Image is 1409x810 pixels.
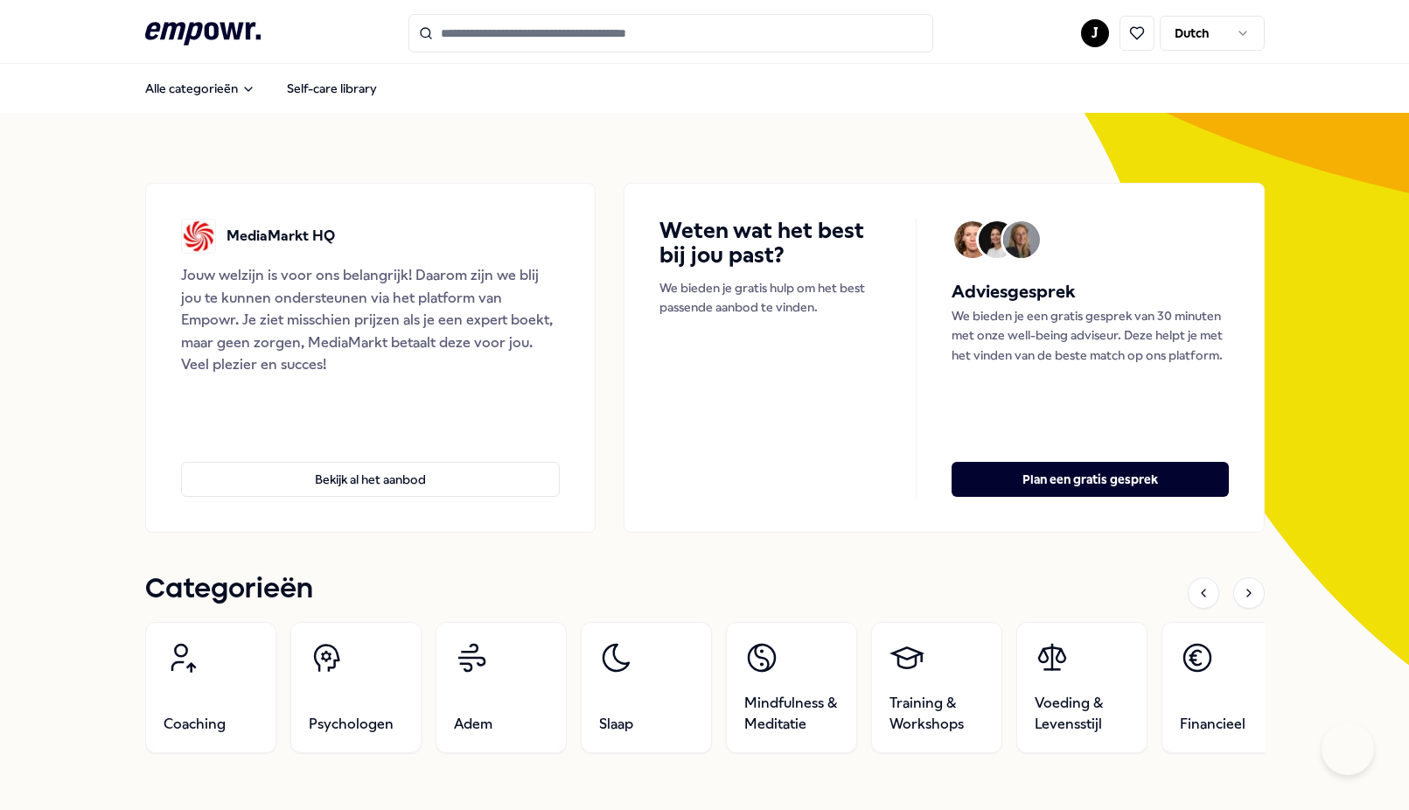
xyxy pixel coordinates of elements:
[131,71,391,106] nav: Main
[408,14,933,52] input: Search for products, categories or subcategories
[454,714,492,735] span: Adem
[436,622,567,753] a: Adem
[131,71,269,106] button: Alle categorieën
[952,278,1228,306] h5: Adviesgesprek
[952,306,1228,365] p: We bieden je een gratis gesprek van 30 minuten met onze well-being adviseur. Deze helpt je met he...
[1180,714,1245,735] span: Financieel
[871,622,1002,753] a: Training & Workshops
[581,622,712,753] a: Slaap
[290,622,422,753] a: Psychologen
[1322,723,1374,775] iframe: Help Scout Beacon - Open
[145,622,276,753] a: Coaching
[979,221,1015,258] img: Avatar
[659,219,881,268] h4: Weten wat het best bij jou past?
[164,714,226,735] span: Coaching
[273,71,391,106] a: Self-care library
[952,462,1228,497] button: Plan een gratis gesprek
[1081,19,1109,47] button: J
[744,693,839,735] span: Mindfulness & Meditatie
[659,278,881,318] p: We bieden je gratis hulp om het best passende aanbod te vinden.
[599,714,633,735] span: Slaap
[726,622,857,753] a: Mindfulness & Meditatie
[1016,622,1147,753] a: Voeding & Levensstijl
[145,568,313,611] h1: Categorieën
[1161,622,1293,753] a: Financieel
[181,264,561,376] div: Jouw welzijn is voor ons belangrijk! Daarom zijn we blij jou te kunnen ondersteunen via het platf...
[181,219,216,254] img: MediaMarkt HQ
[181,462,561,497] button: Bekijk al het aanbod
[954,221,991,258] img: Avatar
[309,714,394,735] span: Psychologen
[1003,221,1040,258] img: Avatar
[889,693,984,735] span: Training & Workshops
[181,434,561,497] a: Bekijk al het aanbod
[1035,693,1129,735] span: Voeding & Levensstijl
[227,225,335,248] p: MediaMarkt HQ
